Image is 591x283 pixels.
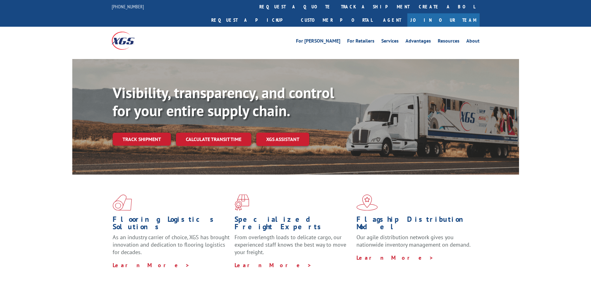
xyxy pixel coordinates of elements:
img: xgs-icon-flagship-distribution-model-red [356,194,378,211]
a: Learn More > [113,262,190,269]
a: About [466,39,480,45]
a: XGS ASSISTANT [256,133,309,146]
a: For [PERSON_NAME] [296,39,340,45]
img: xgs-icon-total-supply-chain-intelligence-red [113,194,132,211]
a: Agent [377,13,407,27]
a: Resources [438,39,459,45]
b: Visibility, transparency, and control for your entire supply chain. [113,83,334,120]
a: [PHONE_NUMBER] [112,3,144,10]
a: Request a pickup [207,13,296,27]
h1: Flooring Logistics Solutions [113,216,230,234]
a: Advantages [405,39,431,45]
a: Track shipment [113,133,171,146]
a: Learn More > [356,254,434,261]
span: As an industry carrier of choice, XGS has brought innovation and dedication to flooring logistics... [113,234,230,256]
h1: Specialized Freight Experts [235,216,352,234]
a: For Retailers [347,39,374,45]
a: Services [381,39,399,45]
a: Customer Portal [296,13,377,27]
h1: Flagship Distribution Model [356,216,474,234]
img: xgs-icon-focused-on-flooring-red [235,194,249,211]
p: From overlength loads to delicate cargo, our experienced staff knows the best way to move your fr... [235,234,352,261]
a: Join Our Team [407,13,480,27]
a: Calculate transit time [176,133,251,146]
a: Learn More > [235,262,312,269]
span: Our agile distribution network gives you nationwide inventory management on demand. [356,234,471,248]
